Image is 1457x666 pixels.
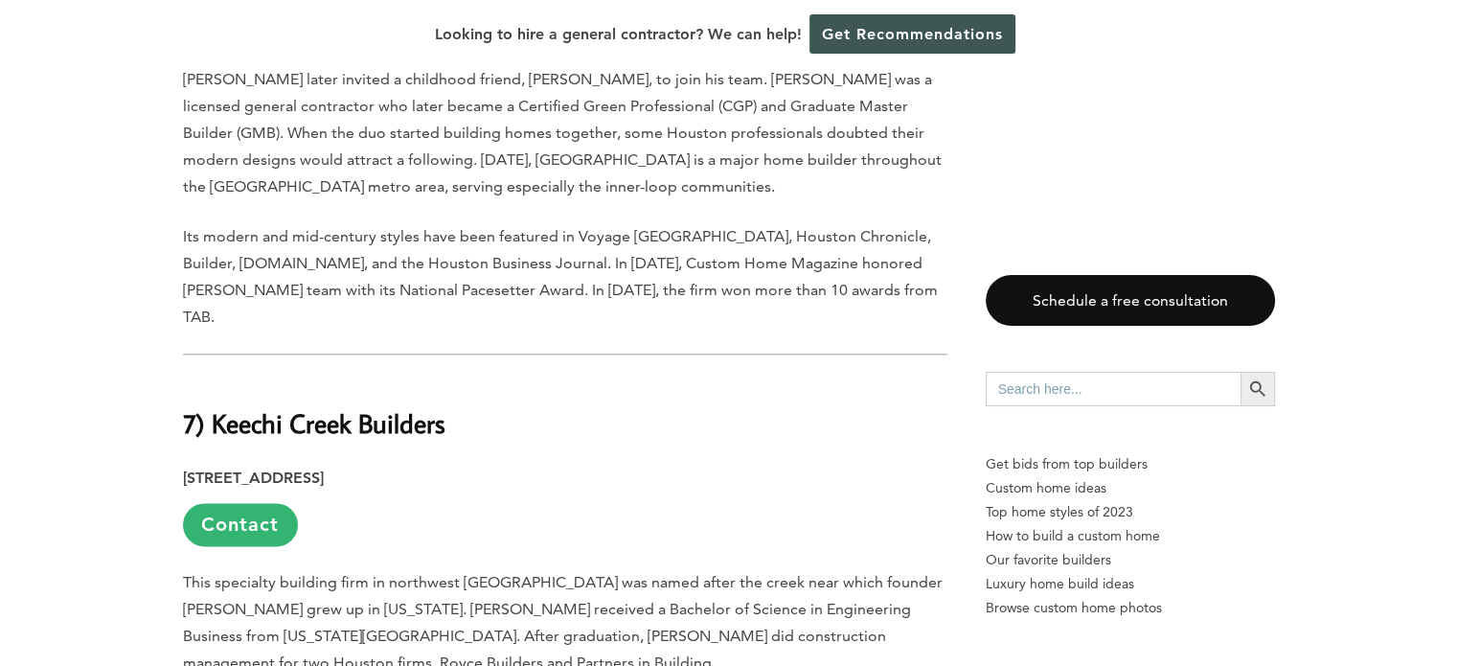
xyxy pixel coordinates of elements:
p: [PERSON_NAME] later invited a childhood friend, [PERSON_NAME], to join his team. [PERSON_NAME] wa... [183,66,947,200]
strong: 7) Keechi Creek Builders [183,406,445,440]
svg: Search [1247,379,1268,400]
a: How to build a custom home [986,524,1275,548]
a: Contact [183,503,298,546]
p: Its modern and mid-century styles have been featured in Voyage [GEOGRAPHIC_DATA], Houston Chronic... [183,223,947,331]
a: Browse custom home photos [986,596,1275,620]
strong: [STREET_ADDRESS] [183,469,324,487]
p: Get bids from top builders [986,452,1275,476]
a: Our favorite builders [986,548,1275,572]
a: Top home styles of 2023 [986,500,1275,524]
a: Luxury home build ideas [986,572,1275,596]
a: Custom home ideas [986,476,1275,500]
a: Schedule a free consultation [986,275,1275,326]
input: Search here... [986,372,1241,406]
a: Get Recommendations [809,14,1015,54]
